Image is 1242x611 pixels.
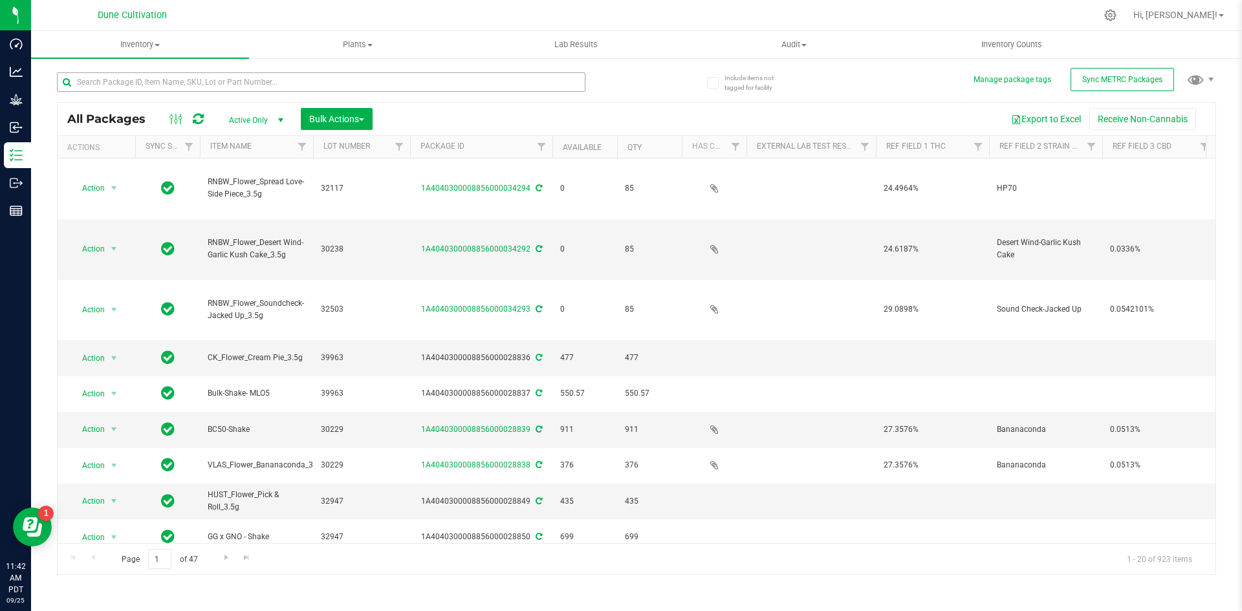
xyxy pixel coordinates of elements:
[10,177,23,189] inline-svg: Outbound
[1082,75,1162,84] span: Sync METRC Packages
[210,142,252,151] a: Item Name
[997,423,1095,436] span: Bananaconda
[13,508,52,546] iframe: Resource center
[98,10,167,21] span: Dune Cultivation
[321,243,402,255] span: 30238
[106,420,122,438] span: select
[999,142,1094,151] a: Ref Field 2 Strain Name
[421,460,530,469] a: 1A4040300008856000028838
[757,142,858,151] a: External Lab Test Result
[560,531,609,543] span: 699
[208,237,305,261] span: RNBW_Flower_Desert Wind-Garlic Kush Cake_3.5g
[1110,423,1208,436] span: 0.0513%
[10,121,23,134] inline-svg: Inbound
[106,528,122,546] span: select
[217,549,235,566] a: Go to the next page
[321,423,402,436] span: 30229
[560,243,609,255] span: 0
[1071,68,1174,91] button: Sync METRC Packages
[421,184,530,193] a: 1A4040300008856000034294
[531,136,552,158] a: Filter
[389,136,410,158] a: Filter
[208,531,305,543] span: GG x GNO - Shake
[321,182,402,195] span: 32117
[161,179,175,197] span: In Sync
[968,136,989,158] a: Filter
[1133,10,1217,20] span: Hi, [PERSON_NAME]!
[997,303,1095,316] span: Sound Check-Jacked Up
[71,420,105,438] span: Action
[1194,136,1215,158] a: Filter
[148,549,171,569] input: 1
[161,456,175,474] span: In Sync
[560,303,609,316] span: 0
[534,425,542,434] span: Sync from Compliance System
[625,182,674,195] span: 85
[161,384,175,402] span: In Sync
[10,93,23,106] inline-svg: Grow
[106,456,122,475] span: select
[884,459,981,471] span: 27.3576%
[534,532,542,541] span: Sync from Compliance System
[249,31,467,58] a: Plants
[886,142,946,151] a: Ref Field 1 THC
[106,240,122,258] span: select
[997,237,1095,261] span: Desert Wind-Garlic Kush Cake
[855,136,876,158] a: Filter
[111,549,208,569] span: Page of 47
[250,39,466,50] span: Plants
[560,352,609,364] span: 477
[467,31,685,58] a: Lab Results
[321,352,402,364] span: 39963
[208,459,324,471] span: VLAS_Flower_Bananaconda_3.5g
[997,182,1095,195] span: HP70
[560,495,609,508] span: 435
[534,184,542,193] span: Sync from Compliance System
[208,297,305,322] span: RNBW_Flower_Soundcheck-Jacked Up_3.5g
[10,65,23,78] inline-svg: Analytics
[71,179,105,197] span: Action
[725,136,746,158] a: Filter
[625,459,674,471] span: 376
[421,305,530,314] a: 1A4040300008856000034293
[1081,136,1102,158] a: Filter
[884,182,981,195] span: 24.4964%
[421,244,530,253] a: 1A4040300008856000034292
[38,506,54,521] iframe: Resource center unread badge
[724,73,789,92] span: Include items not tagged for facility
[161,492,175,510] span: In Sync
[560,387,609,400] span: 550.57
[323,142,370,151] a: Lot Number
[534,389,542,398] span: Sync from Compliance System
[31,39,249,50] span: Inventory
[71,492,105,510] span: Action
[884,303,981,316] span: 29.0898%
[71,528,105,546] span: Action
[625,423,674,436] span: 911
[964,39,1060,50] span: Inventory Counts
[71,456,105,475] span: Action
[237,549,256,566] a: Go to the last page
[208,352,305,364] span: CK_Flower_Cream Pie_3.5g
[71,240,105,258] span: Action
[685,31,903,58] a: Audit
[534,497,542,506] span: Sync from Compliance System
[321,303,402,316] span: 32503
[1110,243,1208,255] span: 0.0336%
[71,385,105,403] span: Action
[31,31,249,58] a: Inventory
[537,39,615,50] span: Lab Results
[6,561,25,595] p: 11:42 AM PDT
[10,149,23,162] inline-svg: Inventory
[321,495,402,508] span: 32947
[560,182,609,195] span: 0
[321,531,402,543] span: 32947
[57,72,585,92] input: Search Package ID, Item Name, SKU, Lot or Part Number...
[420,142,464,151] a: Package ID
[560,459,609,471] span: 376
[161,300,175,318] span: In Sync
[408,531,554,543] div: 1A4040300008856000028850
[67,112,158,126] span: All Packages
[625,387,674,400] span: 550.57
[208,387,305,400] span: Bulk-Shake- MLO5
